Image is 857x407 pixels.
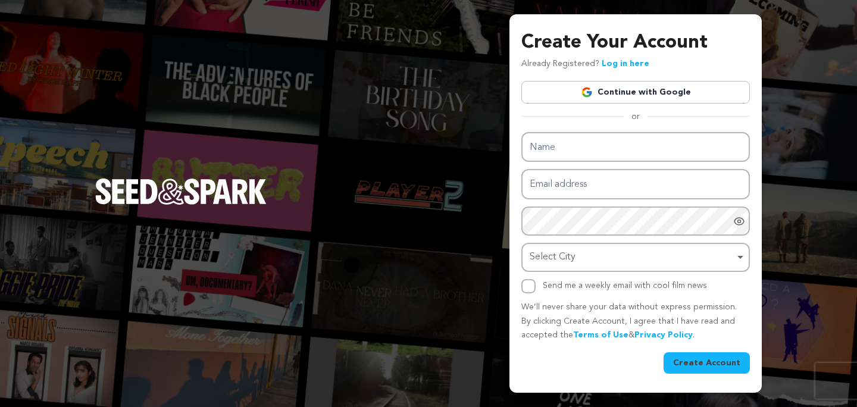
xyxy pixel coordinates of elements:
input: Email address [521,169,750,199]
a: Privacy Policy [634,331,693,339]
div: Select City [530,249,734,266]
p: Already Registered? [521,57,649,71]
button: Create Account [664,352,750,374]
a: Terms of Use [573,331,628,339]
label: Send me a weekly email with cool film news [543,281,707,290]
span: or [624,111,647,123]
a: Seed&Spark Homepage [95,179,267,228]
img: Seed&Spark Logo [95,179,267,205]
a: Continue with Google [521,81,750,104]
h3: Create Your Account [521,29,750,57]
p: We’ll never share your data without express permission. By clicking Create Account, I agree that ... [521,300,750,343]
a: Log in here [602,60,649,68]
a: Show password as plain text. Warning: this will display your password on the screen. [733,215,745,227]
input: Name [521,132,750,162]
img: Google logo [581,86,593,98]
